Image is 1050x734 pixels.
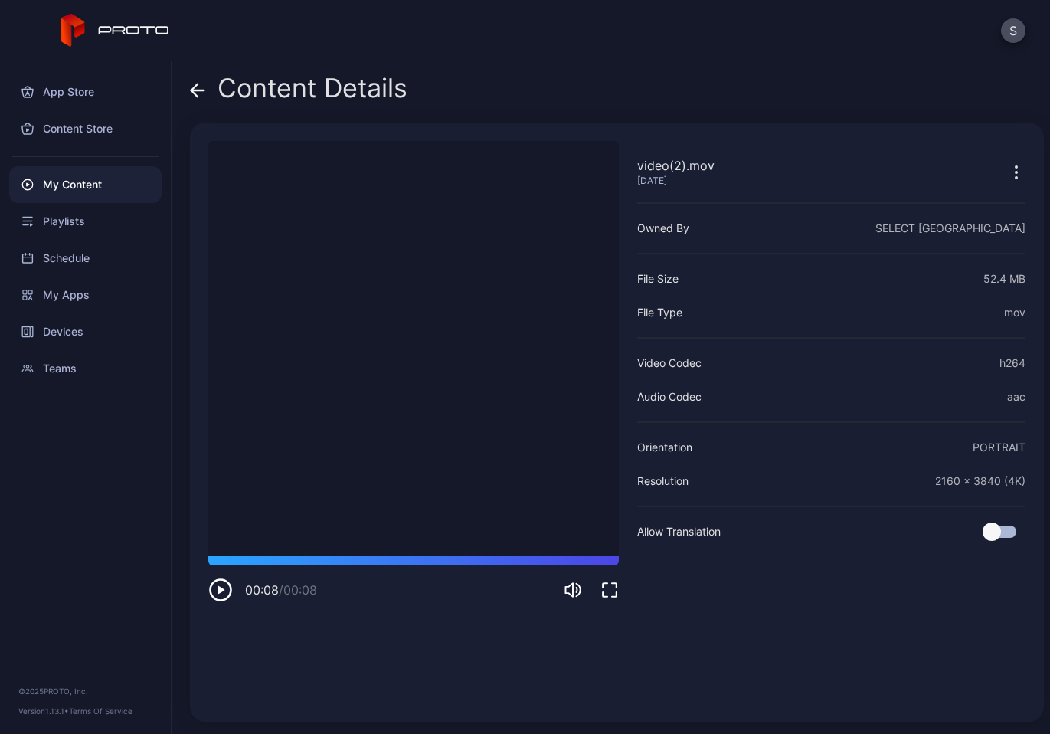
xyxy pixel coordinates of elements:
[9,110,162,147] a: Content Store
[637,175,715,187] div: [DATE]
[973,438,1025,457] div: PORTRAIT
[637,472,689,490] div: Resolution
[190,74,407,110] div: Content Details
[18,685,152,697] div: © 2025 PROTO, Inc.
[208,141,619,556] video: Sorry, your browser doesn‘t support embedded videos
[69,706,132,716] a: Terms Of Service
[637,219,689,238] div: Owned By
[637,270,679,288] div: File Size
[637,354,702,372] div: Video Codec
[9,74,162,110] a: App Store
[245,581,317,599] div: 00:08
[9,166,162,203] a: My Content
[637,523,721,541] div: Allow Translation
[983,270,1025,288] div: 52.4 MB
[637,303,682,322] div: File Type
[9,277,162,313] a: My Apps
[9,313,162,350] a: Devices
[279,582,317,598] span: / 00:08
[637,388,702,406] div: Audio Codec
[1007,388,1025,406] div: aac
[999,354,1025,372] div: h264
[935,472,1025,490] div: 2160 x 3840 (4K)
[637,156,715,175] div: video(2).mov
[637,438,692,457] div: Orientation
[9,203,162,240] a: Playlists
[9,350,162,387] a: Teams
[1004,303,1025,322] div: mov
[1001,18,1025,43] button: S
[18,706,69,716] span: Version 1.13.1 •
[875,219,1025,238] div: SELECT [GEOGRAPHIC_DATA]
[9,240,162,277] a: Schedule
